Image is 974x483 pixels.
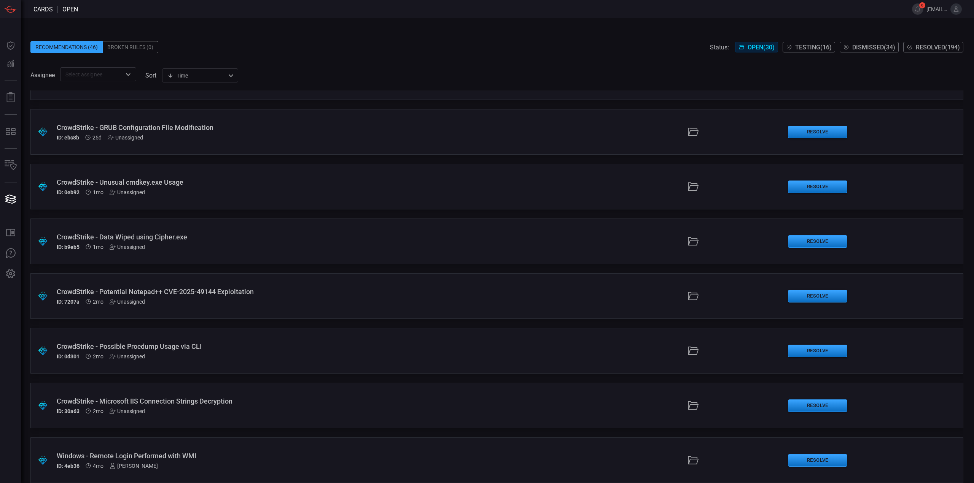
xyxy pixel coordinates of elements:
[57,135,79,141] h5: ID: ebc8b
[110,408,145,414] div: Unassigned
[57,124,420,131] div: CrowdStrike - GRUB Configuration File Modification
[2,122,20,141] button: MITRE - Detection Posture
[110,244,145,250] div: Unassigned
[2,244,20,263] button: Ask Us A Question
[145,72,156,79] label: sort
[93,408,103,414] span: Jun 28, 2025 11:17 PM
[788,290,847,302] button: Resolve
[840,42,899,52] button: Dismissed(34)
[788,345,847,357] button: Resolve
[30,71,55,79] span: Assignee
[123,69,134,80] button: Open
[92,135,102,141] span: Jul 27, 2025 3:14 AM
[110,189,145,195] div: Unassigned
[30,41,103,53] div: Recommendations (46)
[57,353,80,359] h5: ID: 0d301
[903,42,963,52] button: Resolved(194)
[2,224,20,242] button: Rule Catalog
[57,244,80,250] h5: ID: b9eb5
[57,452,420,460] div: Windows - Remote Login Performed with WMI
[93,463,103,469] span: Apr 20, 2025 12:23 AM
[916,44,960,51] span: Resolved ( 194 )
[57,299,80,305] h5: ID: 7207a
[57,397,420,405] div: CrowdStrike - Microsoft IIS Connection Strings Decryption
[93,299,103,305] span: Jul 05, 2025 11:47 PM
[788,181,847,193] button: Resolve
[57,189,80,195] h5: ID: 0eb92
[57,288,420,296] div: CrowdStrike - Potential Notepad++ CVE-2025-49144 Exploitation
[93,244,103,250] span: Jul 20, 2025 12:42 AM
[110,299,145,305] div: Unassigned
[795,44,832,51] span: Testing ( 16 )
[57,408,80,414] h5: ID: 30a63
[57,178,420,186] div: CrowdStrike - Unusual cmdkey.exe Usage
[110,463,158,469] div: [PERSON_NAME]
[2,36,20,55] button: Dashboard
[2,265,20,283] button: Preferences
[912,3,923,15] button: 6
[919,2,925,8] span: 6
[710,44,729,51] span: Status:
[167,72,226,79] div: Time
[748,44,775,51] span: Open ( 30 )
[2,89,20,107] button: Reports
[852,44,895,51] span: Dismissed ( 34 )
[108,135,143,141] div: Unassigned
[926,6,947,12] span: [EMAIL_ADDRESS][DOMAIN_NAME]
[103,41,158,53] div: Broken Rules (0)
[110,353,145,359] div: Unassigned
[735,42,778,52] button: Open(30)
[783,42,835,52] button: Testing(16)
[2,55,20,73] button: Detections
[93,353,103,359] span: Jul 05, 2025 11:47 PM
[33,6,53,13] span: Cards
[2,190,20,208] button: Cards
[788,126,847,138] button: Resolve
[57,233,420,241] div: CrowdStrike - Data Wiped using Cipher.exe
[2,156,20,174] button: Inventory
[788,399,847,412] button: Resolve
[788,454,847,467] button: Resolve
[57,463,80,469] h5: ID: 4eb36
[788,235,847,248] button: Resolve
[57,342,420,350] div: CrowdStrike - Possible Procdump Usage via CLI
[62,6,78,13] span: open
[93,189,103,195] span: Jul 20, 2025 12:42 AM
[62,70,121,79] input: Select assignee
